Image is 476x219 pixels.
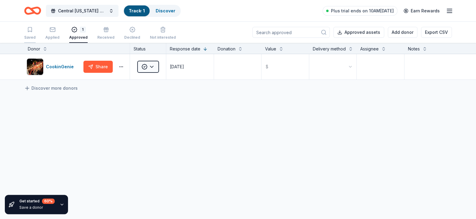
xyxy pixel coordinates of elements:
div: CookinGenie [46,63,76,70]
div: 60 % [42,198,55,204]
div: Received [97,35,115,40]
button: Central [US_STATE] Walk for PKD [46,5,118,17]
div: Response date [170,45,200,53]
div: Saved [24,35,36,40]
span: Central [US_STATE] Walk for PKD [58,7,106,14]
div: Save a donor [19,205,55,210]
div: Delivery method [313,45,346,53]
div: [DATE] [170,63,184,70]
button: Add donor [388,27,417,38]
div: Donor [28,45,40,53]
button: 1Approved [69,24,88,43]
div: Notes [408,45,420,53]
button: Declined [124,24,140,43]
a: Plus trial ends on 10AM[DATE] [322,6,397,16]
a: Discover [156,8,175,13]
button: Received [97,24,115,43]
div: Value [265,45,276,53]
span: Plus trial ends on 10AM[DATE] [331,7,394,14]
button: Approved assets [333,27,384,38]
button: Image for CookinGenieCookinGenie [27,58,81,75]
button: Not interested [150,24,176,43]
div: Status [130,43,166,54]
div: Applied [45,35,60,40]
button: Share [83,61,113,73]
button: Track· 1Discover [123,5,181,17]
img: Image for CookinGenie [27,59,43,75]
div: Not interested [150,35,176,40]
div: Assignee [360,45,379,53]
button: [DATE] [166,54,214,79]
div: Approved [69,35,88,40]
a: Earn Rewards [400,5,443,16]
div: Get started [19,198,55,204]
a: Track· 1 [129,8,145,13]
div: Declined [124,35,140,40]
button: Saved [24,24,36,43]
button: Export CSV [421,27,452,38]
a: Discover more donors [24,85,78,92]
a: Home [24,4,41,18]
div: 1 [80,27,86,33]
div: Donation [218,45,235,53]
input: Search approved [252,27,330,38]
button: Applied [45,24,60,43]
